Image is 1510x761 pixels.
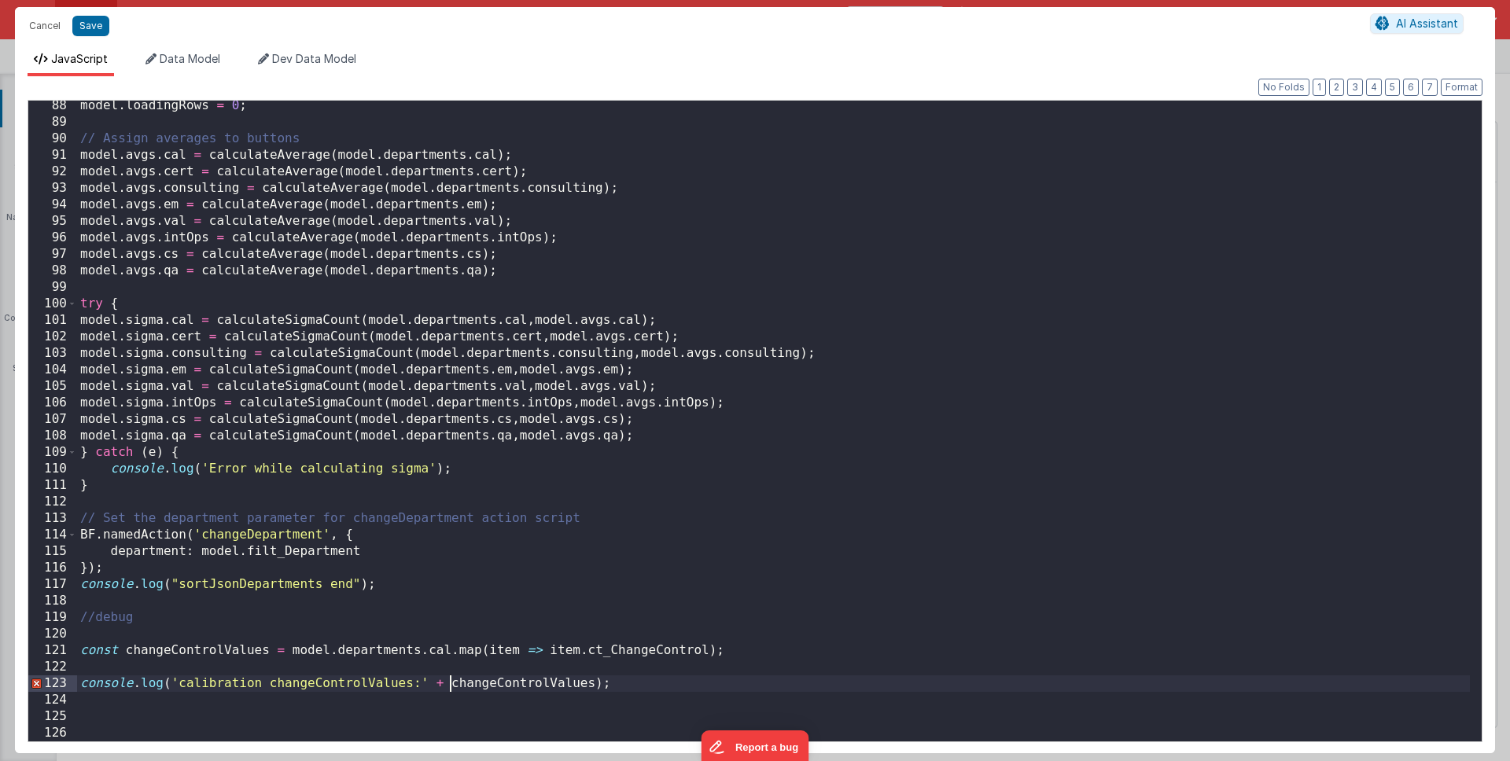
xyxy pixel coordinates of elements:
button: 1 [1313,79,1326,96]
div: 94 [28,197,77,213]
div: 89 [28,114,77,131]
div: 123 [28,675,77,692]
div: 99 [28,279,77,296]
div: 91 [28,147,77,164]
button: Format [1441,79,1482,96]
button: 2 [1329,79,1344,96]
button: 6 [1403,79,1419,96]
div: 107 [28,411,77,428]
div: 125 [28,708,77,725]
div: 116 [28,560,77,576]
div: 93 [28,180,77,197]
div: 102 [28,329,77,345]
button: 3 [1347,79,1363,96]
div: 110 [28,461,77,477]
div: 100 [28,296,77,312]
div: 113 [28,510,77,527]
button: Cancel [21,15,68,37]
button: 7 [1422,79,1438,96]
div: 106 [28,395,77,411]
div: 124 [28,692,77,708]
div: 115 [28,543,77,560]
div: 121 [28,642,77,659]
button: 4 [1366,79,1382,96]
div: 126 [28,725,77,741]
span: JavaScript [51,52,108,65]
span: AI Assistant [1396,17,1458,30]
div: 92 [28,164,77,180]
div: 98 [28,263,77,279]
div: 104 [28,362,77,378]
button: No Folds [1258,79,1309,96]
span: Dev Data Model [272,52,356,65]
div: 118 [28,593,77,609]
div: 103 [28,345,77,362]
div: 109 [28,444,77,461]
button: Save [72,16,109,36]
div: 111 [28,477,77,494]
button: AI Assistant [1370,13,1464,34]
div: 114 [28,527,77,543]
div: 101 [28,312,77,329]
div: 112 [28,494,77,510]
div: 122 [28,659,77,675]
div: 117 [28,576,77,593]
div: 119 [28,609,77,626]
div: 120 [28,626,77,642]
button: 5 [1385,79,1400,96]
div: 96 [28,230,77,246]
span: Data Model [160,52,220,65]
div: 88 [28,97,77,114]
div: 90 [28,131,77,147]
div: 108 [28,428,77,444]
div: 95 [28,213,77,230]
div: 105 [28,378,77,395]
div: 97 [28,246,77,263]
